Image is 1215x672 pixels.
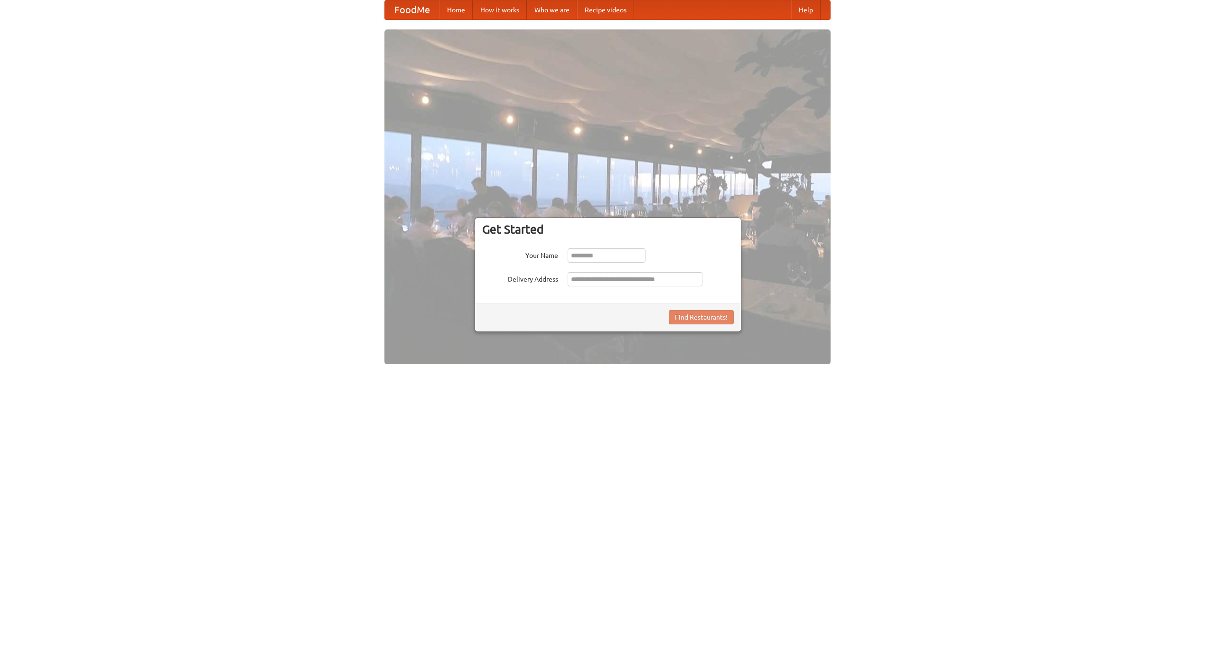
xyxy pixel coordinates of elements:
label: Delivery Address [482,272,558,284]
a: How it works [473,0,527,19]
a: FoodMe [385,0,439,19]
button: Find Restaurants! [669,310,734,324]
h3: Get Started [482,222,734,237]
a: Who we are [527,0,577,19]
a: Home [439,0,473,19]
a: Recipe videos [577,0,634,19]
label: Your Name [482,248,558,260]
a: Help [791,0,821,19]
